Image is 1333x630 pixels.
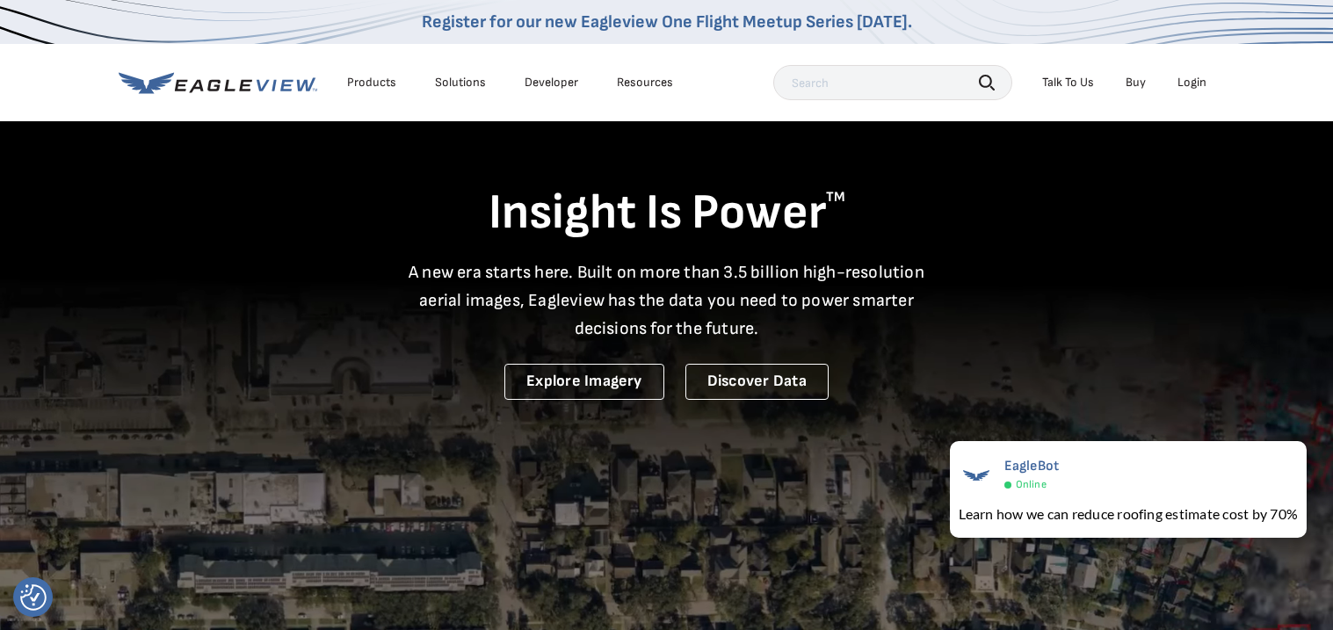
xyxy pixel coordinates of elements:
input: Search [773,65,1012,100]
a: Buy [1126,75,1146,91]
a: Discover Data [685,364,829,400]
div: Resources [617,75,673,91]
p: A new era starts here. Built on more than 3.5 billion high-resolution aerial images, Eagleview ha... [398,258,936,343]
div: Learn how we can reduce roofing estimate cost by 70% [959,503,1298,525]
span: EagleBot [1004,458,1060,474]
a: Explore Imagery [504,364,664,400]
a: Developer [525,75,578,91]
img: EagleBot [959,458,994,493]
a: Register for our new Eagleview One Flight Meetup Series [DATE]. [422,11,912,33]
img: Revisit consent button [20,584,47,611]
div: Talk To Us [1042,75,1094,91]
span: Online [1016,478,1047,491]
div: Solutions [435,75,486,91]
div: Products [347,75,396,91]
div: Login [1177,75,1206,91]
h1: Insight Is Power [119,183,1215,244]
sup: TM [826,189,845,206]
button: Consent Preferences [20,584,47,611]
